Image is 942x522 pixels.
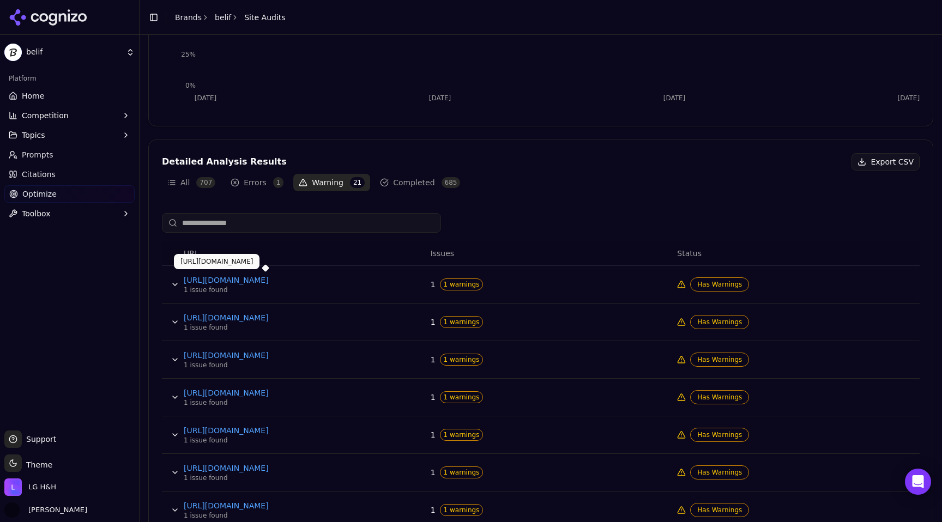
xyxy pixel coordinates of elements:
span: Optimize [22,189,57,199]
button: Open user button [4,502,87,518]
nav: breadcrumb [175,12,286,23]
span: Site Audits [244,12,285,23]
button: Export CSV [852,153,920,171]
span: LG H&H [28,482,56,492]
span: Theme [22,460,52,469]
a: [URL][DOMAIN_NAME] [184,387,347,398]
p: [URL][DOMAIN_NAME] [180,257,253,266]
span: Topics [22,130,45,141]
button: Competition [4,107,135,124]
div: Platform [4,70,135,87]
span: 1 warnings [440,391,484,403]
span: 1 warnings [440,316,484,328]
img: belif [4,44,22,61]
a: [URL][DOMAIN_NAME] [184,312,347,323]
span: 1 [431,429,436,440]
a: [URL][DOMAIN_NAME] [184,275,347,286]
span: Issues [431,248,455,259]
a: Prompts [4,146,135,163]
span: 1 warnings [440,504,484,516]
tspan: 0% [185,82,196,89]
a: Citations [4,166,135,183]
span: 1 [431,354,436,365]
div: 1 issue found [184,286,347,294]
button: All707 [162,174,221,191]
a: [URL][DOMAIN_NAME] [184,350,347,361]
span: 1 [431,317,436,327]
span: Support [22,434,56,445]
div: 1 issue found [184,474,347,482]
span: Has Warnings [690,503,749,517]
span: Has Warnings [690,277,749,292]
button: Topics [4,126,135,144]
div: 1 issue found [184,511,347,520]
span: 1 [273,177,284,188]
button: Toolbox [4,205,135,222]
span: [PERSON_NAME] [24,505,87,515]
span: Has Warnings [690,428,749,442]
span: belif [26,47,122,57]
a: Optimize [4,185,135,203]
a: Home [4,87,135,105]
span: 1 warnings [440,466,484,478]
span: Has Warnings [690,465,749,479]
div: Open Intercom Messenger [905,469,931,495]
span: Home [22,90,44,101]
div: 1 issue found [184,361,347,369]
div: 1 issue found [184,436,347,445]
img: LG H&H [4,478,22,496]
button: Completed685 [375,174,466,191]
span: Prompts [22,149,53,160]
th: Status [673,241,920,266]
span: Has Warnings [690,315,749,329]
a: [URL][DOMAIN_NAME] [184,463,347,474]
span: Has Warnings [690,353,749,367]
img: Yaroslav Mynchenko [4,502,20,518]
tspan: [DATE] [663,94,686,102]
a: [URL][DOMAIN_NAME] [184,500,347,511]
span: 1 [431,279,436,290]
span: Status [677,248,702,259]
span: 707 [196,177,215,188]
a: belif [215,12,231,23]
button: Warning21 [293,174,370,191]
span: 1 [431,505,436,515]
button: Open organization switcher [4,478,56,496]
th: URL [179,241,426,266]
span: 1 [431,392,436,403]
span: Has Warnings [690,390,749,404]
div: 1 issue found [184,398,347,407]
span: 1 [431,467,436,478]
div: 1 issue found [184,323,347,332]
tspan: 25% [181,51,196,58]
tspan: [DATE] [898,94,920,102]
tspan: [DATE] [195,94,217,102]
th: Issues [426,241,673,266]
span: 1 warnings [440,429,484,441]
span: 21 [350,177,365,188]
div: Detailed Analysis Results [162,157,287,166]
tspan: [DATE] [429,94,451,102]
a: [URL][DOMAIN_NAME] [184,425,347,436]
span: Toolbox [22,208,51,219]
span: Competition [22,110,69,121]
span: URL [184,248,199,259]
button: Errors1 [225,174,289,191]
span: 1 warnings [440,278,484,290]
a: Brands [175,13,202,22]
span: 1 warnings [440,354,484,366]
span: 685 [442,177,461,188]
span: Citations [22,169,56,180]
